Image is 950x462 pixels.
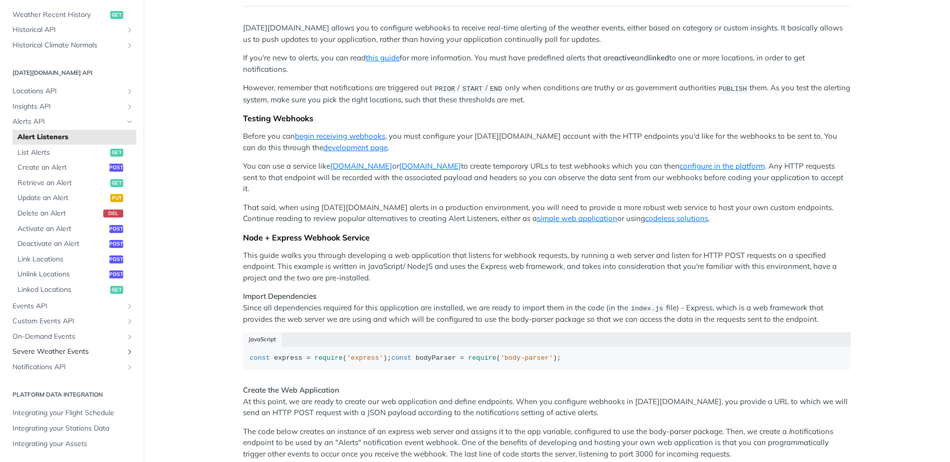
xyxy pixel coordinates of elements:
a: Alert Listeners [12,130,136,145]
strong: linked [648,53,669,62]
span: Insights API [12,102,123,112]
a: Link Locationspost [12,252,136,267]
span: Notifications API [12,362,123,372]
p: If you're new to alerts, you can read for more information. You must have predefined alerts that ... [243,52,851,75]
button: Show subpages for Locations API [126,87,134,95]
a: Unlink Locationspost [12,267,136,282]
a: Historical APIShow subpages for Historical API [7,22,136,37]
span: END [490,85,502,92]
span: Alert Listeners [17,132,134,142]
p: However, remember that notifications are triggered out / / only when conditions are truthy or as ... [243,82,851,105]
span: express [274,354,302,362]
a: [DOMAIN_NAME] [399,161,461,171]
p: This guide walks you through developing a web application that listens for webhook requests, by r... [243,250,851,284]
h2: [DATE][DOMAIN_NAME] API [7,68,136,77]
span: Weather Recent History [12,10,108,20]
button: Show subpages for On-Demand Events [126,333,134,341]
button: Show subpages for Historical Climate Normals [126,41,134,49]
span: Link Locations [17,254,107,264]
span: PRIOR [435,85,455,92]
span: post [109,164,123,172]
a: [DOMAIN_NAME] [330,161,392,171]
span: Create an Alert [17,163,107,173]
p: Before you can , you must configure your [DATE][DOMAIN_NAME] account with the HTTP endpoints you'... [243,131,851,153]
span: On-Demand Events [12,332,123,342]
a: Integrating your Flight Schedule [7,406,136,421]
span: get [110,286,123,294]
span: put [110,194,123,202]
span: post [109,270,123,278]
a: Locations APIShow subpages for Locations API [7,84,136,99]
span: 'express' [347,354,383,362]
span: post [109,225,123,233]
a: configure in the platform [680,161,765,171]
span: Unlink Locations [17,269,107,279]
span: post [109,240,123,248]
a: List Alertsget [12,145,136,160]
span: post [109,255,123,263]
h2: Platform DATA integration [7,390,136,399]
a: begin receiving webhooks [295,131,385,141]
button: Show subpages for Notifications API [126,363,134,371]
a: On-Demand EventsShow subpages for On-Demand Events [7,329,136,344]
div: Node + Express Webhook Service [243,232,851,242]
span: START [463,85,483,92]
a: Notifications APIShow subpages for Notifications API [7,360,136,375]
a: Alerts APIHide subpages for Alerts API [7,114,136,129]
span: Update an Alert [17,193,108,203]
span: Locations API [12,86,123,96]
a: Custom Events APIShow subpages for Custom Events API [7,314,136,329]
span: Delete an Alert [17,209,101,219]
button: Show subpages for Historical API [126,26,134,34]
p: That said, when using [DATE][DOMAIN_NAME] alerts in a production environment, you will need to pr... [243,202,851,225]
span: Custom Events API [12,316,123,326]
span: require [468,354,496,362]
a: Severe Weather EventsShow subpages for Severe Weather Events [7,344,136,359]
a: development page [323,143,388,152]
span: const [391,354,412,362]
span: = [460,354,464,362]
p: You can use a service like or to create temporary URLs to test webhooks which you can then . Any ... [243,161,851,195]
span: Integrating your Assets [12,439,134,449]
button: Show subpages for Custom Events API [126,317,134,325]
a: Retrieve an Alertget [12,176,136,191]
span: 'body-parser' [500,354,553,362]
strong: Create the Web Application [243,385,339,395]
p: [DATE][DOMAIN_NAME] allows you to configure webhooks to receive real-time alerting of the weather... [243,22,851,45]
span: Alerts API [12,117,123,127]
span: get [110,149,123,157]
span: Deactivate an Alert [17,239,107,249]
a: Activate an Alertpost [12,222,136,236]
span: const [250,354,270,362]
a: Integrating your Stations Data [7,421,136,436]
a: Weather Recent Historyget [7,7,136,22]
span: Linked Locations [17,285,108,295]
span: Events API [12,301,123,311]
span: get [110,11,123,19]
p: The code below creates an instance of an express web server and assigns it to the app variable, c... [243,426,851,460]
a: Linked Locationsget [12,282,136,297]
span: Severe Weather Events [12,347,123,357]
a: Deactivate an Alertpost [12,236,136,251]
button: Show subpages for Insights API [126,103,134,111]
span: del [103,210,123,218]
span: Retrieve an Alert [17,178,108,188]
p: Since all dependencies required for this application are installed, we are ready to import them i... [243,291,851,325]
span: require [314,354,343,362]
strong: active [614,53,635,62]
p: At this point, we are ready to create our web application and define endpoints. When you configur... [243,385,851,419]
a: Insights APIShow subpages for Insights API [7,99,136,114]
span: Activate an Alert [17,224,107,234]
a: Events APIShow subpages for Events API [7,299,136,314]
button: Hide subpages for Alerts API [126,118,134,126]
span: Historical Climate Normals [12,40,123,50]
span: = [306,354,310,362]
div: ( ); ( ); [250,353,844,363]
a: Historical Climate NormalsShow subpages for Historical Climate Normals [7,38,136,53]
a: codeless solutions [645,214,708,223]
strong: Import Dependencies [243,291,316,301]
span: Integrating your Stations Data [12,424,134,434]
span: index.js [631,305,663,312]
a: Update an Alertput [12,191,136,206]
a: Integrating your Assets [7,437,136,452]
